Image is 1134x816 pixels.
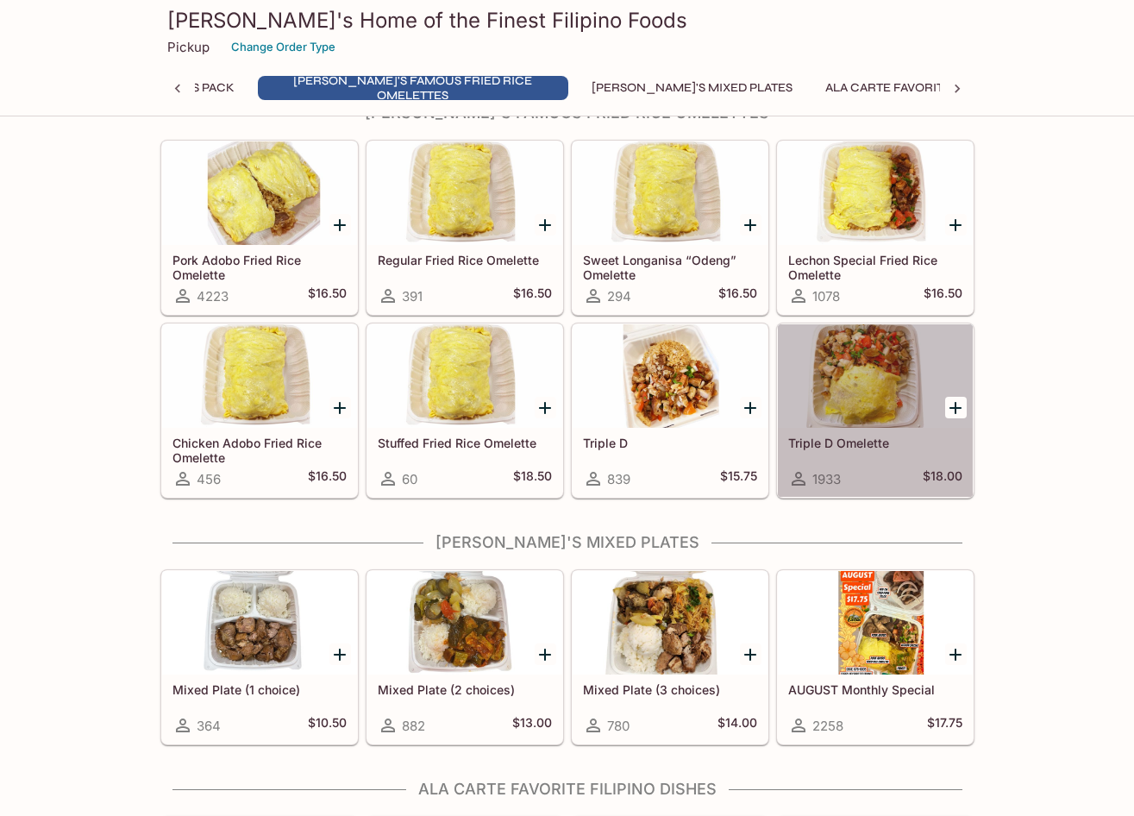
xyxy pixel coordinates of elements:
a: Lechon Special Fried Rice Omelette1078$16.50 [777,141,974,315]
button: Add Pork Adobo Fried Rice Omelette [329,214,351,235]
div: Sweet Longanisa “Odeng” Omelette [573,141,767,245]
h5: Mixed Plate (3 choices) [583,682,757,697]
div: AUGUST Monthly Special [778,571,973,675]
button: Add Triple D [740,397,761,418]
h5: $16.50 [924,286,962,306]
h5: Chicken Adobo Fried Rice Omelette [172,436,347,464]
button: Add AUGUST Monthly Special [945,643,967,665]
a: Triple D839$15.75 [572,323,768,498]
h3: [PERSON_NAME]'s Home of the Finest Filipino Foods [167,7,968,34]
div: Mixed Plate (3 choices) [573,571,767,675]
span: 60 [402,471,417,487]
h5: Regular Fried Rice Omelette [378,253,552,267]
a: Regular Fried Rice Omelette391$16.50 [367,141,563,315]
span: 294 [607,288,631,304]
h5: $14.00 [717,715,757,736]
button: Add Chicken Adobo Fried Rice Omelette [329,397,351,418]
h5: $16.50 [718,286,757,306]
div: Stuffed Fried Rice Omelette [367,324,562,428]
h5: $16.50 [513,286,552,306]
button: Add Mixed Plate (3 choices) [740,643,761,665]
button: Ala Carte Favorite Filipino Dishes [816,76,1061,100]
h4: [PERSON_NAME]'s Mixed Plates [160,533,974,552]
h5: $18.50 [513,468,552,489]
div: Triple D Omelette [778,324,973,428]
button: Add Mixed Plate (1 choice) [329,643,351,665]
span: 1078 [812,288,840,304]
div: Lechon Special Fried Rice Omelette [778,141,973,245]
h4: Ala Carte Favorite Filipino Dishes [160,780,974,799]
h5: $15.75 [720,468,757,489]
button: Add Mixed Plate (2 choices) [535,643,556,665]
span: 2258 [812,718,843,734]
a: Chicken Adobo Fried Rice Omelette456$16.50 [161,323,358,498]
h5: Lechon Special Fried Rice Omelette [788,253,962,281]
h5: $13.00 [512,715,552,736]
div: Regular Fried Rice Omelette [367,141,562,245]
div: Mixed Plate (2 choices) [367,571,562,675]
div: Chicken Adobo Fried Rice Omelette [162,324,357,428]
button: Add Triple D Omelette [945,397,967,418]
button: Add Lechon Special Fried Rice Omelette [945,214,967,235]
p: Pickup [167,39,210,55]
button: Change Order Type [223,34,343,60]
span: 4223 [197,288,229,304]
h5: Stuffed Fried Rice Omelette [378,436,552,450]
h5: Triple D [583,436,757,450]
button: Add Stuffed Fried Rice Omelette [535,397,556,418]
h5: $18.00 [923,468,962,489]
a: AUGUST Monthly Special2258$17.75 [777,570,974,744]
a: Mixed Plate (3 choices)780$14.00 [572,570,768,744]
div: Triple D [573,324,767,428]
h5: Triple D Omelette [788,436,962,450]
div: Mixed Plate (1 choice) [162,571,357,675]
div: Pork Adobo Fried Rice Omelette [162,141,357,245]
h5: Sweet Longanisa “Odeng” Omelette [583,253,757,281]
a: Mixed Plate (2 choices)882$13.00 [367,570,563,744]
h5: $17.75 [927,715,962,736]
button: Add Regular Fried Rice Omelette [535,214,556,235]
a: Mixed Plate (1 choice)364$10.50 [161,570,358,744]
span: 882 [402,718,425,734]
button: Add Sweet Longanisa “Odeng” Omelette [740,214,761,235]
span: 839 [607,471,630,487]
a: Stuffed Fried Rice Omelette60$18.50 [367,323,563,498]
button: [PERSON_NAME]'s Famous Fried Rice Omelettes [258,76,568,100]
a: Sweet Longanisa “Odeng” Omelette294$16.50 [572,141,768,315]
span: 780 [607,718,630,734]
h5: Mixed Plate (2 choices) [378,682,552,697]
h5: Pork Adobo Fried Rice Omelette [172,253,347,281]
a: Triple D Omelette1933$18.00 [777,323,974,498]
span: 456 [197,471,221,487]
button: [PERSON_NAME]'s Mixed Plates [582,76,802,100]
h5: Mixed Plate (1 choice) [172,682,347,697]
h5: $16.50 [308,286,347,306]
h5: $16.50 [308,468,347,489]
span: 364 [197,718,221,734]
span: 1933 [812,471,841,487]
h5: $10.50 [308,715,347,736]
a: Pork Adobo Fried Rice Omelette4223$16.50 [161,141,358,315]
h5: AUGUST Monthly Special [788,682,962,697]
span: 391 [402,288,423,304]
